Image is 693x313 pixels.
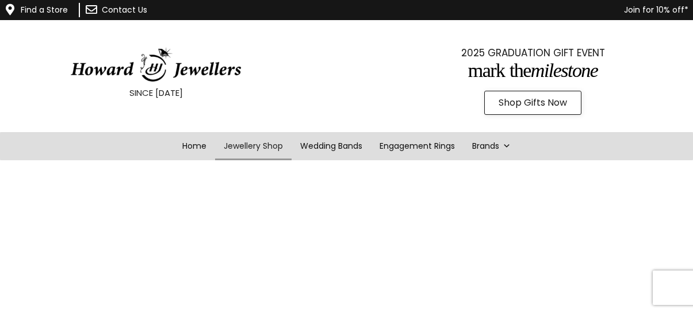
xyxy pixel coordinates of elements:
[215,3,688,17] p: Join for 10% off*
[292,132,371,160] a: Wedding Bands
[406,44,660,61] p: 2025 GRADUATION GIFT EVENT
[29,86,283,101] p: SINCE [DATE]
[174,132,215,160] a: Home
[468,60,531,81] span: Mark the
[102,4,147,16] a: Contact Us
[21,4,68,16] a: Find a Store
[531,60,598,81] span: Milestone
[215,132,292,160] a: Jewellery Shop
[499,98,567,107] span: Shop Gifts Now
[371,132,464,160] a: Engagement Rings
[484,91,581,115] a: Shop Gifts Now
[464,132,519,160] a: Brands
